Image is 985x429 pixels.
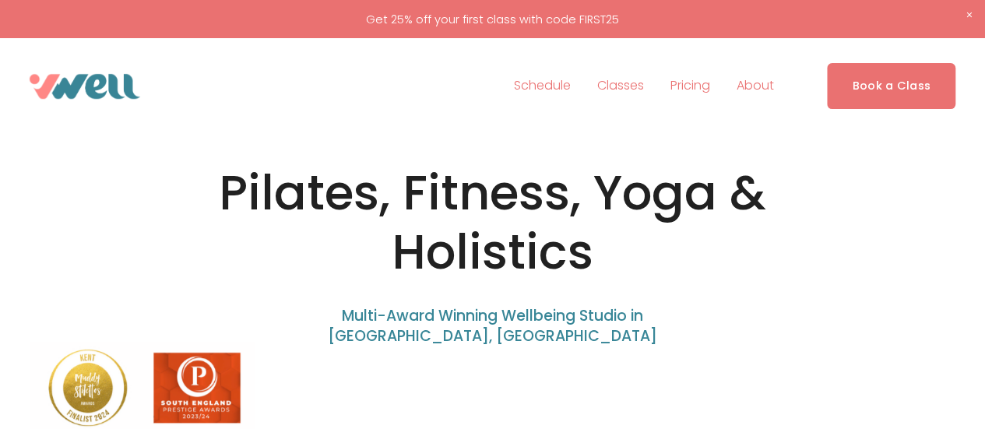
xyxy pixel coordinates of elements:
[514,74,571,99] a: Schedule
[597,75,644,97] span: Classes
[737,74,774,99] a: folder dropdown
[827,63,955,109] a: Book a Class
[328,305,657,346] span: Multi-Award Winning Wellbeing Studio in [GEOGRAPHIC_DATA], [GEOGRAPHIC_DATA]
[670,74,710,99] a: Pricing
[737,75,774,97] span: About
[146,164,839,282] h1: Pilates, Fitness, Yoga & Holistics
[30,74,140,99] img: VWell
[597,74,644,99] a: folder dropdown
